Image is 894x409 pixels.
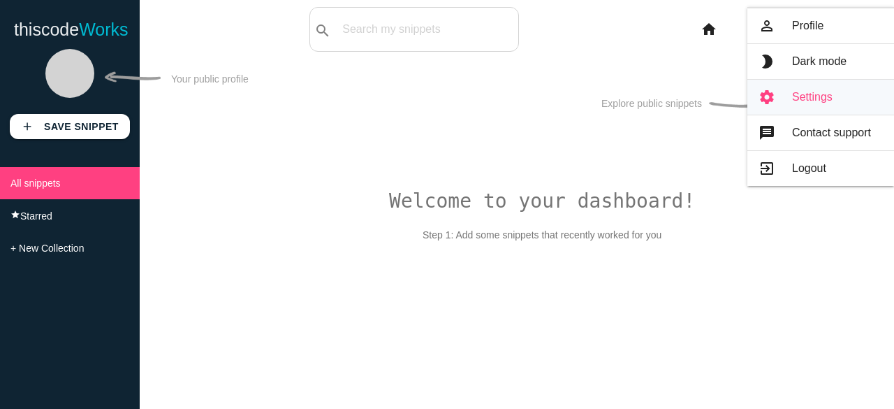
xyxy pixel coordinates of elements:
[20,210,52,222] span: Starred
[701,7,717,52] i: home
[759,54,775,69] i: brightness_2
[314,8,331,53] i: search
[747,80,894,115] a: settingsSettings
[44,121,119,132] b: Save Snippet
[335,15,518,44] input: Search my snippets
[10,210,20,220] i: star
[21,114,34,139] i: add
[759,161,775,176] i: exit_to_app
[747,8,894,43] a: person_outlineProfile
[759,18,775,34] i: person_outline
[601,98,702,109] p: Explore public snippets
[709,52,765,108] img: curv-arrow.svg
[10,114,130,139] a: addSave Snippet
[10,178,61,189] span: All snippets
[45,49,94,98] img: user.png
[14,7,129,52] a: thiscodeWorks
[747,151,894,186] a: exit_to_appLogout
[79,20,128,39] span: Works
[10,243,84,254] span: + New Collection
[171,73,249,95] p: Your public profile
[310,8,335,51] button: search
[747,44,894,79] a: brightness_2Dark mode
[759,89,775,105] i: settings
[759,125,775,141] i: message
[105,49,161,105] img: str-arrow.svg
[747,115,894,150] a: messageContact support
